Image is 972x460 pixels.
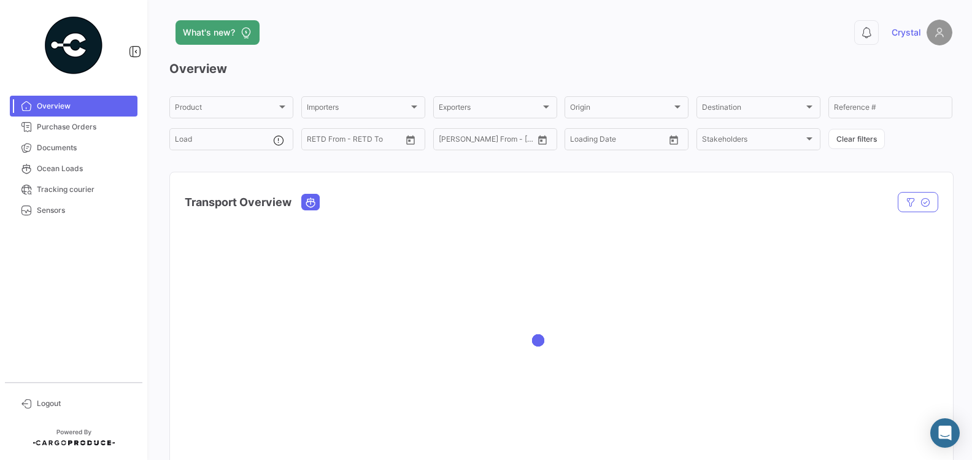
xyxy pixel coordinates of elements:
[570,137,587,145] input: From
[37,101,133,112] span: Overview
[37,163,133,174] span: Ocean Loads
[927,20,952,45] img: placeholder-user.png
[10,158,137,179] a: Ocean Loads
[596,137,641,145] input: To
[333,137,377,145] input: To
[702,137,804,145] span: Stakeholders
[43,15,104,76] img: powered-by.png
[37,205,133,216] span: Sensors
[10,137,137,158] a: Documents
[175,20,260,45] button: What's new?
[302,194,319,210] button: Ocean
[10,96,137,117] a: Overview
[828,129,885,149] button: Clear filters
[10,179,137,200] a: Tracking courier
[892,26,920,39] span: Crystal
[185,194,291,211] h4: Transport Overview
[169,60,952,77] h3: Overview
[465,137,509,145] input: To
[37,121,133,132] span: Purchase Orders
[175,105,277,113] span: Product
[702,105,804,113] span: Destination
[665,131,683,149] button: Open calendar
[10,200,137,221] a: Sensors
[930,418,960,448] div: Abrir Intercom Messenger
[401,131,420,149] button: Open calendar
[37,398,133,409] span: Logout
[307,105,409,113] span: Importers
[183,26,235,39] span: What's new?
[307,137,324,145] input: From
[37,184,133,195] span: Tracking courier
[533,131,552,149] button: Open calendar
[37,142,133,153] span: Documents
[439,137,456,145] input: From
[10,117,137,137] a: Purchase Orders
[570,105,672,113] span: Origin
[439,105,541,113] span: Exporters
